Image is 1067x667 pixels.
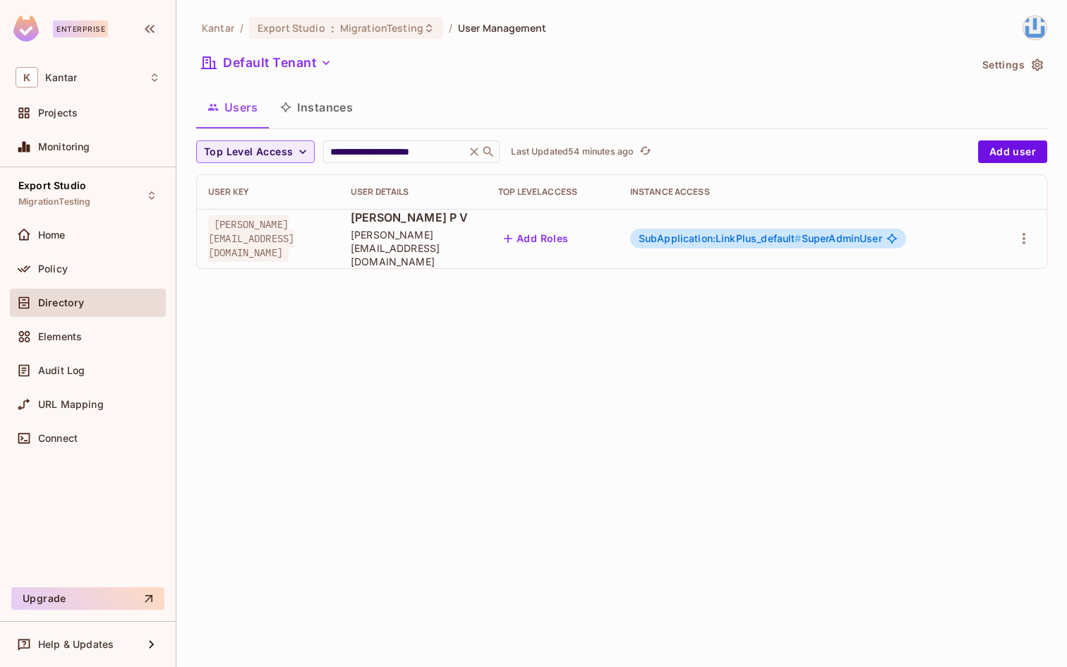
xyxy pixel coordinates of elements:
button: Instances [269,90,364,125]
span: Export Studio [18,180,86,191]
span: Connect [38,433,78,444]
span: MigrationTesting [18,196,90,208]
img: ramanesh.pv@kantar.com [1023,16,1047,40]
span: Audit Log [38,365,85,376]
div: User Key [208,186,328,198]
span: [PERSON_NAME][EMAIL_ADDRESS][DOMAIN_NAME] [351,228,476,268]
button: Settings [977,54,1047,76]
div: User Details [351,186,476,198]
span: [PERSON_NAME][EMAIL_ADDRESS][DOMAIN_NAME] [208,215,294,262]
span: Click to refresh data [634,143,653,160]
li: / [240,21,243,35]
span: Elements [38,331,82,342]
div: Instance Access [630,186,979,198]
img: SReyMgAAAABJRU5ErkJggg== [13,16,39,42]
span: User Management [458,21,546,35]
button: Upgrade [11,587,164,610]
button: Default Tenant [196,52,337,74]
span: Top Level Access [204,143,293,161]
span: Projects [38,107,78,119]
span: SubApplication:LinkPlus_default [639,232,802,244]
button: Top Level Access [196,140,315,163]
div: Top Level Access [498,186,608,198]
span: Policy [38,263,68,275]
span: Help & Updates [38,639,114,650]
span: Directory [38,297,84,308]
span: [PERSON_NAME] P V [351,210,476,225]
div: Enterprise [53,20,108,37]
p: Last Updated 54 minutes ago [511,146,634,157]
span: refresh [639,145,651,159]
span: Home [38,229,66,241]
span: Export Studio [258,21,325,35]
span: the active workspace [202,21,234,35]
span: MigrationTesting [340,21,423,35]
button: Users [196,90,269,125]
button: refresh [637,143,653,160]
span: SuperAdminUser [639,233,882,244]
span: Monitoring [38,141,90,152]
button: Add Roles [498,227,574,250]
span: # [795,232,801,244]
span: : [330,23,335,34]
span: URL Mapping [38,399,104,410]
li: / [449,21,452,35]
span: Workspace: Kantar [45,72,77,83]
button: Add user [978,140,1047,163]
span: K [16,67,38,88]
